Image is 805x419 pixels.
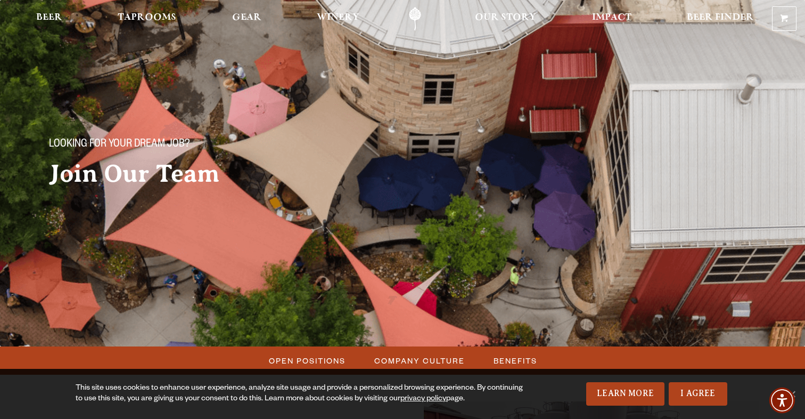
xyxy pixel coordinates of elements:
span: Company Culture [374,353,465,368]
span: Gear [232,13,261,22]
a: Our Story [468,7,543,31]
a: Beer [29,7,69,31]
a: Beer Finder [680,7,761,31]
div: This site uses cookies to enhance user experience, analyze site usage and provide a personalized ... [76,383,527,405]
span: Beer [36,13,62,22]
a: Open Positions [262,353,351,368]
a: Winery [310,7,366,31]
a: Benefits [487,353,543,368]
a: I Agree [669,382,727,406]
span: Beer Finder [687,13,754,22]
a: Gear [225,7,268,31]
span: Winery [317,13,359,22]
div: Accessibility Menu [769,388,795,413]
a: Odell Home [395,7,435,31]
span: Open Positions [269,353,346,368]
a: privacy policy [400,395,446,404]
span: Impact [592,13,631,22]
span: Taprooms [118,13,176,22]
span: Our Story [475,13,536,22]
a: Taprooms [111,7,183,31]
a: Impact [585,7,638,31]
a: Learn More [586,382,664,406]
h2: Join Our Team [49,160,381,187]
a: Company Culture [368,353,470,368]
span: Looking for your dream job? [49,138,190,152]
span: Benefits [494,353,537,368]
